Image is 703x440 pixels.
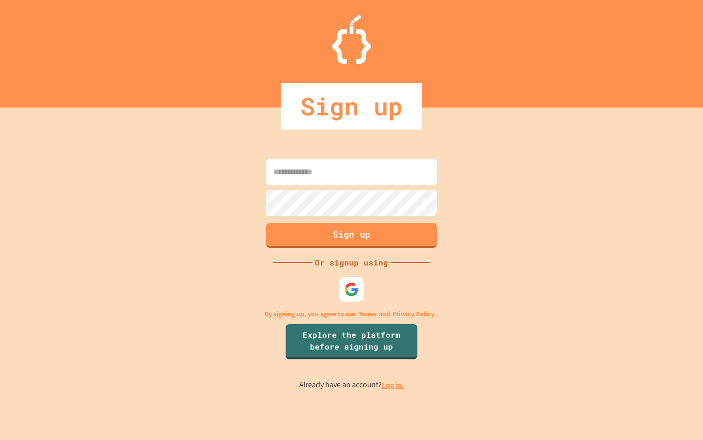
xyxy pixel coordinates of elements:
img: Logo.svg [332,15,371,64]
p: By signing up, you agree to our and . [265,309,439,319]
button: Sign up [266,223,437,248]
a: Terms [358,309,376,319]
a: Explore the platform before signing up [286,324,417,359]
div: Or signup using [312,257,391,268]
div: Sign up [281,83,422,130]
a: Log in. [382,380,404,390]
a: Privacy Policy [393,309,434,319]
img: google-icon.svg [344,282,359,297]
p: Already have an account? [299,379,404,391]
